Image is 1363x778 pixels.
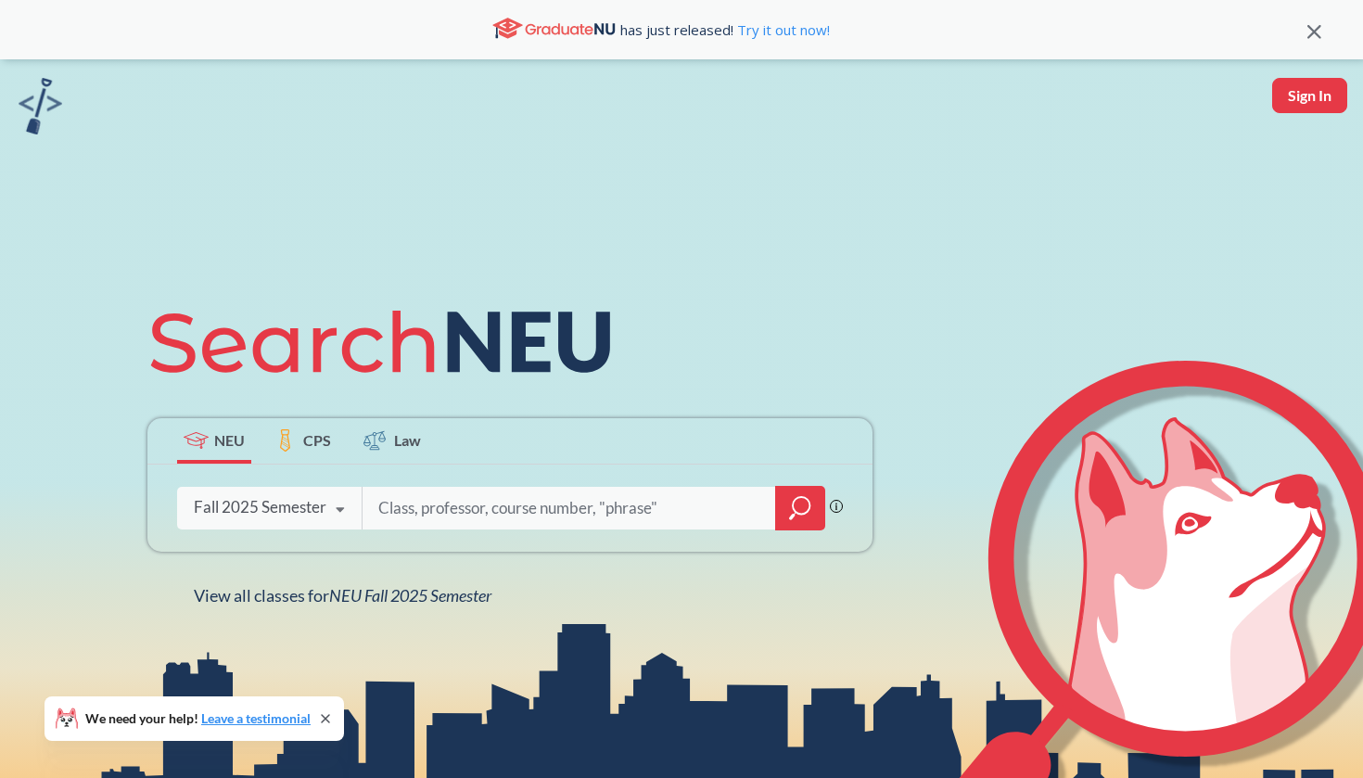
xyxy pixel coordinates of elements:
button: Sign In [1272,78,1347,113]
input: Class, professor, course number, "phrase" [376,489,762,528]
img: sandbox logo [19,78,62,134]
span: has just released! [620,19,830,40]
div: magnifying glass [775,486,825,530]
span: NEU [214,429,245,451]
span: View all classes for [194,585,491,606]
a: sandbox logo [19,78,62,140]
a: Leave a testimonial [201,710,311,726]
div: Fall 2025 Semester [194,497,326,517]
svg: magnifying glass [789,495,811,521]
span: Law [394,429,421,451]
span: We need your help! [85,712,311,725]
span: NEU Fall 2025 Semester [329,585,491,606]
a: Try it out now! [733,20,830,39]
span: CPS [303,429,331,451]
